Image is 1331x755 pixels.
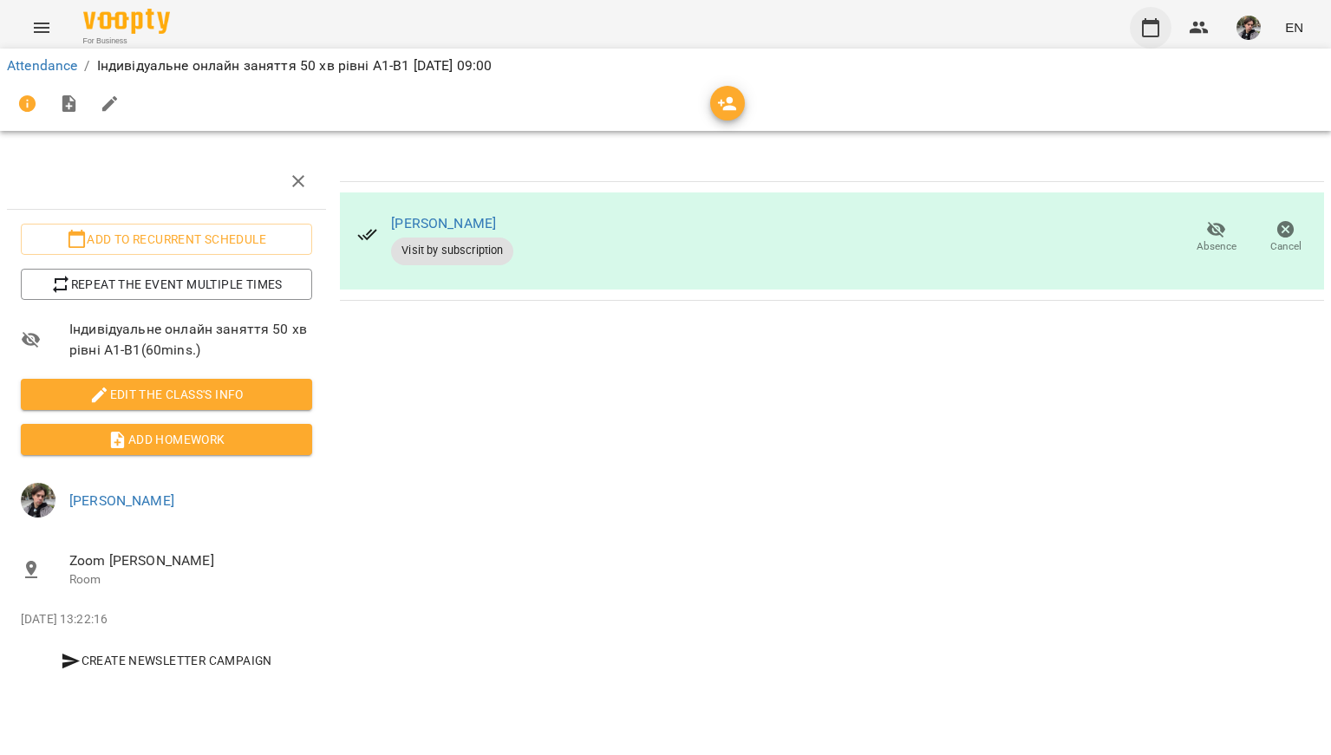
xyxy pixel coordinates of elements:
span: Індивідуальне онлайн заняття 50 хв рівні А1-В1 ( 60 mins. ) [69,319,312,360]
span: For Business [83,36,170,47]
span: Visit by subscription [391,243,513,258]
span: EN [1285,18,1303,36]
a: Attendance [7,57,77,74]
span: Edit the class's Info [35,384,298,405]
button: Repeat the event multiple times [21,269,312,300]
li: / [84,55,89,76]
button: Create Newsletter Campaign [21,645,312,676]
p: Room [69,571,312,589]
nav: breadcrumb [7,55,1324,76]
img: 3324ceff06b5eb3c0dd68960b867f42f.jpeg [21,483,55,517]
span: Create Newsletter Campaign [28,650,305,671]
span: Repeat the event multiple times [35,274,298,295]
button: Cancel [1251,213,1321,262]
span: Cancel [1270,239,1302,254]
span: Zoom [PERSON_NAME] [69,550,312,571]
a: [PERSON_NAME] [391,215,496,231]
span: Add to recurrent schedule [35,229,298,250]
button: Menu [21,7,62,49]
button: Add Homework [21,424,312,455]
span: Add Homework [35,429,298,450]
a: [PERSON_NAME] [69,492,174,509]
p: Індивідуальне онлайн заняття 50 хв рівні А1-В1 [DATE] 09:00 [97,55,493,76]
img: 3324ceff06b5eb3c0dd68960b867f42f.jpeg [1236,16,1261,40]
button: EN [1278,11,1310,43]
button: Absence [1182,213,1251,262]
img: Voopty Logo [83,9,170,34]
button: Edit the class's Info [21,379,312,410]
span: Absence [1197,239,1236,254]
button: Add to recurrent schedule [21,224,312,255]
p: [DATE] 13:22:16 [21,611,312,628]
